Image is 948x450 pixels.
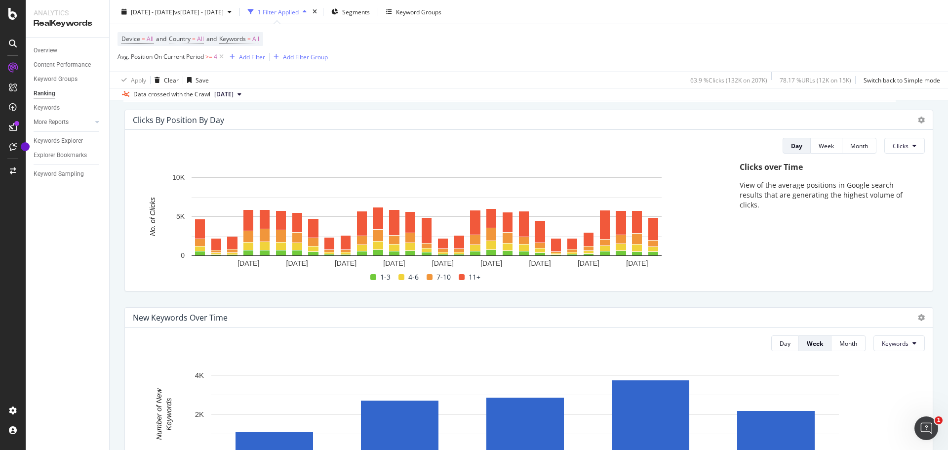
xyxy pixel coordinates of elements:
[34,150,87,161] div: Explorer Bookmarks
[34,88,102,99] a: Ranking
[884,138,925,154] button: Clicks
[34,60,91,70] div: Content Performance
[137,348,151,368] span: 😞
[239,52,265,61] div: Add Filter
[130,380,209,388] a: Open in help center
[169,35,191,43] span: Country
[247,35,251,43] span: =
[34,136,83,146] div: Keywords Explorer
[157,348,183,368] span: neutral face reaction
[244,4,311,20] button: 1 Filter Applied
[842,138,876,154] button: Month
[297,4,316,23] button: Collapse window
[935,416,943,424] span: 1
[286,259,308,267] text: [DATE]
[183,72,209,88] button: Save
[164,76,179,84] div: Clear
[34,74,78,84] div: Keyword Groups
[131,7,174,16] span: [DATE] - [DATE]
[151,72,179,88] button: Clear
[172,174,185,182] text: 10K
[210,88,245,100] button: [DATE]
[469,271,480,283] span: 11+
[183,348,208,368] span: smiley reaction
[819,142,834,150] div: Week
[34,117,69,127] div: More Reports
[176,213,185,221] text: 5K
[118,52,204,61] span: Avg. Position On Current Period
[270,51,328,63] button: Add Filter Group
[133,172,720,271] div: A chart.
[174,7,224,16] span: vs [DATE] - [DATE]
[740,162,915,173] div: Clicks over Time
[188,348,202,368] span: 😃
[34,45,102,56] a: Overview
[252,32,259,46] span: All
[21,142,30,151] div: Tooltip anchor
[192,35,196,43] span: =
[118,4,236,20] button: [DATE] - [DATE]vs[DATE] - [DATE]
[831,335,866,351] button: Month
[147,32,154,46] span: All
[133,115,224,125] div: Clicks By Position By Day
[219,35,246,43] span: Keywords
[626,259,648,267] text: [DATE]
[142,35,145,43] span: =
[131,76,146,84] div: Apply
[690,76,767,84] div: 63.9 % Clicks ( 132K on 207K )
[214,90,234,99] span: 2025 Sep. 7th
[799,335,831,351] button: Week
[205,52,212,61] span: >=
[34,169,84,179] div: Keyword Sampling
[34,136,102,146] a: Keywords Explorer
[864,76,940,84] div: Switch back to Simple mode
[12,338,328,349] div: Did this answer your question?
[771,335,799,351] button: Day
[311,7,319,17] div: times
[342,7,370,16] span: Segments
[155,388,163,440] text: Number of New
[780,76,851,84] div: 78.17 % URLs ( 12K on 15K )
[740,180,915,210] p: View of the average positions in Google search results that are generating the highest volume of ...
[34,45,57,56] div: Overview
[258,7,299,16] div: 1 Filter Applied
[480,259,502,267] text: [DATE]
[133,90,210,99] div: Data crossed with the Crawl
[408,271,419,283] span: 4-6
[34,150,102,161] a: Explorer Bookmarks
[432,259,454,267] text: [DATE]
[149,198,157,237] text: No. of Clicks
[783,138,811,154] button: Day
[529,259,551,267] text: [DATE]
[791,142,802,150] div: Day
[162,348,177,368] span: 😐
[237,259,259,267] text: [DATE]
[34,60,102,70] a: Content Performance
[316,4,333,22] div: Close
[34,169,102,179] a: Keyword Sampling
[34,103,60,113] div: Keywords
[34,74,102,84] a: Keyword Groups
[196,76,209,84] div: Save
[383,259,405,267] text: [DATE]
[436,271,451,283] span: 7-10
[860,72,940,88] button: Switch back to Simple mode
[850,142,868,150] div: Month
[131,348,157,368] span: disappointed reaction
[6,4,25,23] button: go back
[811,138,842,154] button: Week
[396,7,441,16] div: Keyword Groups
[118,72,146,88] button: Apply
[195,371,204,379] text: 4K
[380,271,391,283] span: 1-3
[133,313,228,323] div: New Keywords Over Time
[156,35,166,43] span: and
[34,88,55,99] div: Ranking
[578,259,599,267] text: [DATE]
[893,142,908,150] span: Clicks
[226,51,265,63] button: Add Filter
[283,52,328,61] div: Add Filter Group
[181,252,185,260] text: 0
[197,32,204,46] span: All
[882,339,908,348] span: Keywords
